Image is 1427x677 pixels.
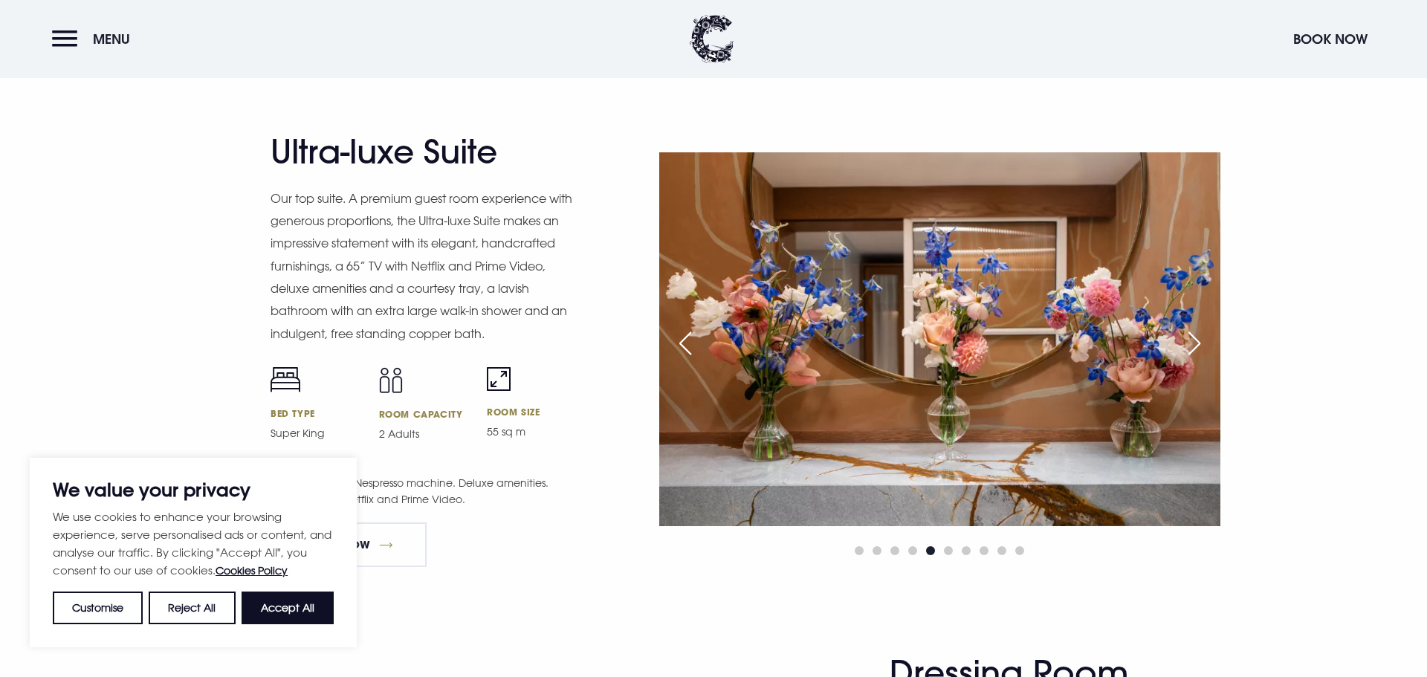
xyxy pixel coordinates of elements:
[487,424,577,440] p: 55 sq m
[659,152,1220,526] img: Hotel in Bangor Northern Ireland
[93,30,130,48] span: Menu
[1176,327,1213,360] div: Next slide
[149,592,235,624] button: Reject All
[1015,546,1024,555] span: Go to slide 10
[52,23,137,55] button: Menu
[53,592,143,624] button: Customise
[216,564,288,577] a: Cookies Policy
[926,546,935,555] span: Go to slide 5
[873,546,881,555] span: Go to slide 2
[487,406,577,418] h6: Room size
[242,592,334,624] button: Accept All
[271,367,300,392] img: Bed icon
[690,15,734,63] img: Clandeboye Lodge
[855,546,864,555] span: Go to slide 1
[997,546,1006,555] span: Go to slide 9
[980,546,988,555] span: Go to slide 8
[271,425,361,441] p: Super King
[944,546,953,555] span: Go to slide 6
[379,408,470,420] h6: Room capacity
[30,458,357,647] div: We value your privacy
[271,407,361,419] h6: Bed type
[53,508,334,580] p: We use cookies to enhance your browsing experience, serve personalised ads or content, and analys...
[271,475,575,508] p: Robe & slippers. Nespresso machine. Deluxe amenities. Courtesy tray. Netflix and Prime Video.
[379,426,470,442] p: 2 Adults
[667,327,704,360] div: Previous slide
[487,367,511,391] img: Room size icon
[1286,23,1375,55] button: Book Now
[53,481,334,499] p: We value your privacy
[908,546,917,555] span: Go to slide 4
[379,367,403,393] img: Capacity icon
[890,546,899,555] span: Go to slide 3
[271,457,577,469] h6: Extras
[271,132,560,172] h2: Ultra-luxe Suite
[962,546,971,555] span: Go to slide 7
[271,187,575,346] p: Our top suite. A premium guest room experience with generous proportions, the Ultra-luxe Suite ma...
